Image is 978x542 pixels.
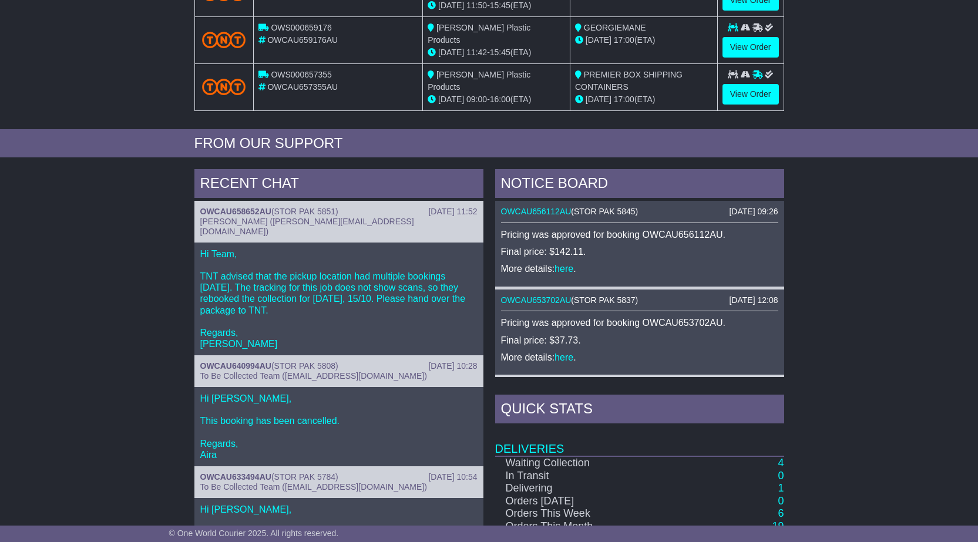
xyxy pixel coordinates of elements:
[200,482,427,491] span: To Be Collected Team ([EMAIL_ADDRESS][DOMAIN_NAME])
[495,520,670,533] td: Orders This Month
[778,470,784,482] a: 0
[495,482,670,495] td: Delivering
[501,317,778,328] p: Pricing was approved for booking OWCAU653702AU.
[575,70,683,92] span: PREMIER BOX SHIPPING CONTAINERS
[501,207,778,217] div: ( )
[574,295,636,305] span: STOR PAK 5837
[778,495,784,507] a: 0
[554,264,573,274] a: here
[202,79,246,95] img: TNT_Domestic.png
[466,1,487,10] span: 11:50
[202,32,246,48] img: TNT_Domestic.png
[501,246,778,257] p: Final price: $142.11.
[169,528,339,538] span: © One World Courier 2025. All rights reserved.
[194,135,784,152] div: FROM OUR SUPPORT
[501,295,778,305] div: ( )
[466,48,487,57] span: 11:42
[274,207,336,216] span: STOR PAK 5851
[495,169,784,201] div: NOTICE BOARD
[495,426,784,456] td: Deliveries
[495,507,670,520] td: Orders This Week
[490,48,510,57] span: 15:45
[495,395,784,426] div: Quick Stats
[501,352,778,363] p: More details: .
[495,456,670,470] td: Waiting Collection
[501,207,572,216] a: OWCAU656112AU
[267,82,338,92] span: OWCAU657355AU
[722,84,779,105] a: View Order
[428,472,477,482] div: [DATE] 10:54
[729,207,778,217] div: [DATE] 09:26
[614,35,634,45] span: 17:00
[778,457,784,469] a: 4
[200,217,414,236] span: [PERSON_NAME] ([PERSON_NAME][EMAIL_ADDRESS][DOMAIN_NAME])
[428,207,477,217] div: [DATE] 11:52
[584,23,646,32] span: GEORGIEMANE
[428,23,530,45] span: [PERSON_NAME] Plastic Products
[200,472,271,482] a: OWCAU633494AU
[200,472,478,482] div: ( )
[200,361,478,371] div: ( )
[495,470,670,483] td: In Transit
[575,34,713,46] div: (ETA)
[495,495,670,508] td: Orders [DATE]
[778,507,784,519] a: 6
[194,169,483,201] div: RECENT CHAT
[438,1,464,10] span: [DATE]
[428,93,565,106] div: - (ETA)
[428,361,477,371] div: [DATE] 10:28
[466,95,487,104] span: 09:00
[271,23,332,32] span: OWS000659176
[490,95,510,104] span: 16:00
[428,70,530,92] span: [PERSON_NAME] Plastic Products
[490,1,510,10] span: 15:45
[501,295,572,305] a: OWCAU653702AU
[778,482,784,494] a: 1
[586,95,611,104] span: [DATE]
[729,295,778,305] div: [DATE] 12:08
[428,46,565,59] div: - (ETA)
[575,93,713,106] div: (ETA)
[722,37,779,58] a: View Order
[274,472,336,482] span: STOR PAK 5784
[200,248,478,350] p: Hi Team, TNT advised that the pickup location had multiple bookings [DATE]. The tracking for this...
[586,35,611,45] span: [DATE]
[772,520,784,532] a: 19
[614,95,634,104] span: 17:00
[554,352,573,362] a: here
[574,207,636,216] span: STOR PAK 5845
[271,70,332,79] span: OWS000657355
[501,263,778,274] p: More details: .
[200,207,478,217] div: ( )
[200,371,427,381] span: To Be Collected Team ([EMAIL_ADDRESS][DOMAIN_NAME])
[501,335,778,346] p: Final price: $37.73.
[501,229,778,240] p: Pricing was approved for booking OWCAU656112AU.
[200,207,271,216] a: OWCAU658652AU
[274,361,336,371] span: STOR PAK 5808
[267,35,338,45] span: OWCAU659176AU
[200,361,271,371] a: OWCAU640994AU
[438,48,464,57] span: [DATE]
[200,393,478,460] p: Hi [PERSON_NAME], This booking has been cancelled. Regards, Aira
[438,95,464,104] span: [DATE]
